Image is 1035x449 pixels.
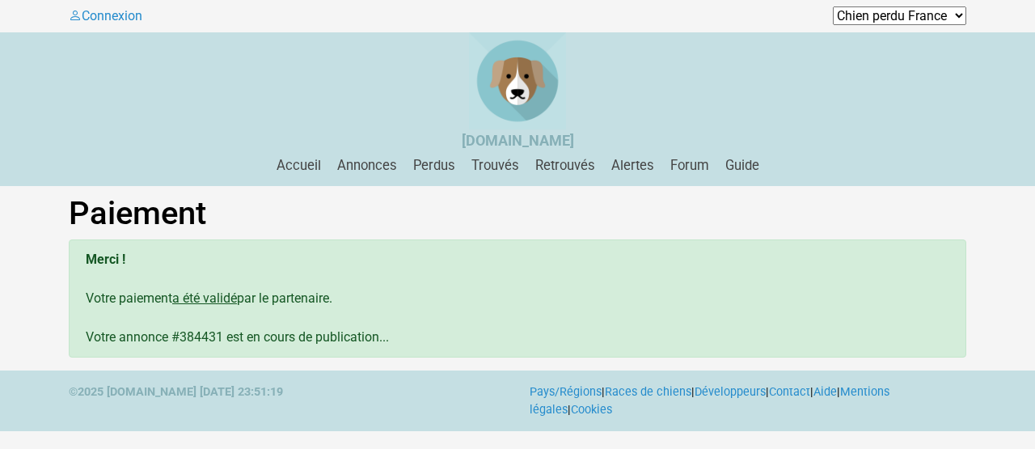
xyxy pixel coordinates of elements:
strong: ©2025 [DOMAIN_NAME] [DATE] 23:51:19 [69,385,283,399]
a: Pays/Régions [530,385,602,399]
a: Guide [719,158,766,173]
strong: [DOMAIN_NAME] [462,132,574,149]
h1: Paiement [69,194,966,233]
a: Contact [769,385,810,399]
a: Perdus [407,158,462,173]
a: Accueil [270,158,327,173]
a: Forum [664,158,716,173]
u: a été validé [172,290,237,306]
a: Retrouvés [529,158,602,173]
a: Alertes [605,158,661,173]
b: Merci ! [86,252,125,267]
div: | | | | | | [517,383,978,418]
a: Annonces [331,158,403,173]
a: Cookies [571,403,612,417]
a: Mentions légales [530,385,889,417]
a: Aide [813,385,837,399]
a: [DOMAIN_NAME] [462,133,574,149]
a: Races de chiens [605,385,691,399]
img: Chien Perdu France [469,32,566,129]
a: Trouvés [465,158,526,173]
a: Développeurs [695,385,766,399]
a: Connexion [69,8,142,23]
div: Votre paiement par le partenaire. Votre annonce #384431 est en cours de publication... [69,239,966,358]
